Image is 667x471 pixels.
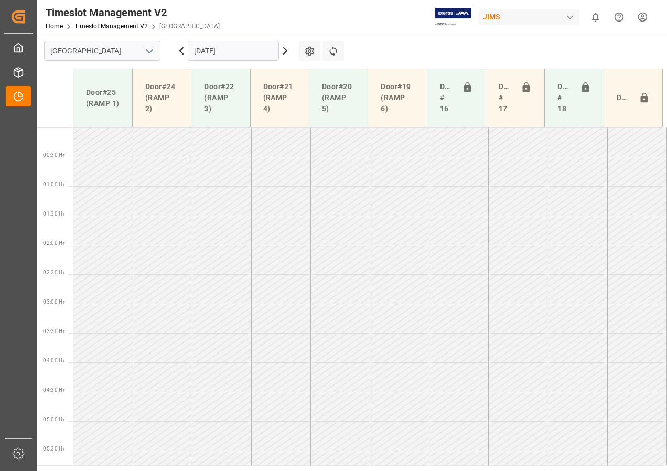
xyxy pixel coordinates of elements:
div: Door#21 (RAMP 4) [259,77,300,119]
div: Door#19 (RAMP 6) [376,77,418,119]
div: Doors # 17 [494,77,517,119]
div: Door#20 (RAMP 5) [318,77,359,119]
div: Door#22 (RAMP 3) [200,77,241,119]
span: 01:30 Hr [43,211,64,217]
a: Timeslot Management V2 [74,23,148,30]
span: 03:00 Hr [43,299,64,305]
div: Doors # 16 [436,77,458,119]
span: 04:30 Hr [43,387,64,393]
span: 02:00 Hr [43,240,64,246]
span: 01:00 Hr [43,181,64,187]
span: 03:30 Hr [43,328,64,334]
span: 05:30 Hr [43,446,64,452]
div: Doors # 18 [553,77,575,119]
div: Door#25 (RAMP 1) [82,83,124,113]
button: open menu [141,43,157,59]
button: JIMS [479,7,584,27]
a: Home [46,23,63,30]
span: 05:00 Hr [43,416,64,422]
div: Timeslot Management V2 [46,5,220,20]
input: DD-MM-YYYY [188,41,279,61]
button: Help Center [607,5,631,29]
span: 00:30 Hr [43,152,64,158]
button: show 0 new notifications [584,5,607,29]
input: Type to search/select [44,41,160,61]
div: JIMS [479,9,579,25]
img: Exertis%20JAM%20-%20Email%20Logo.jpg_1722504956.jpg [435,8,471,26]
div: Door#24 (RAMP 2) [141,77,182,119]
span: 02:30 Hr [43,270,64,275]
div: Door#23 [612,88,634,108]
span: 04:00 Hr [43,358,64,363]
